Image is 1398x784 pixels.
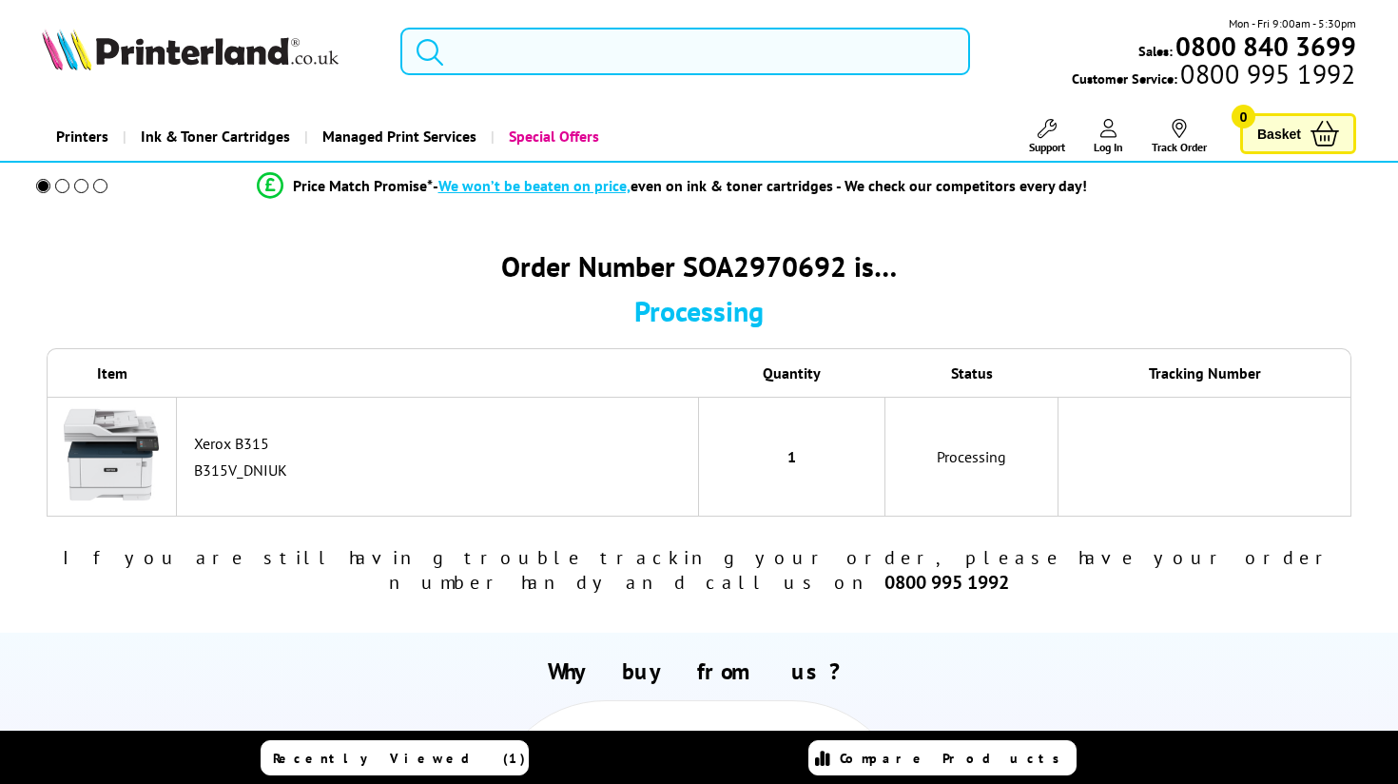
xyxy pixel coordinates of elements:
[885,397,1058,517] td: Processing
[1029,119,1065,154] a: Support
[1094,140,1123,154] span: Log In
[1240,113,1356,154] a: Basket 0
[1138,42,1173,60] span: Sales:
[433,176,1087,195] div: - even on ink & toner cartridges - We check our competitors every day!
[47,247,1351,284] div: Order Number SOA2970692 is…
[808,740,1077,775] a: Compare Products
[10,169,1333,203] li: modal_Promise
[304,112,491,161] a: Managed Print Services
[840,750,1070,767] span: Compare Products
[47,348,177,397] th: Item
[42,29,339,70] img: Printerland Logo
[1175,29,1356,64] b: 0800 840 3699
[1029,140,1065,154] span: Support
[64,407,159,502] img: Xerox B315
[47,292,1351,329] div: Processing
[273,750,526,767] span: Recently Viewed (1)
[194,461,689,480] div: B315V_DNIUK
[1257,121,1301,147] span: Basket
[42,29,377,74] a: Printerland Logo
[1232,105,1255,128] span: 0
[42,112,123,161] a: Printers
[1094,119,1123,154] a: Log In
[42,657,1356,686] h2: Why buy from us?
[1058,348,1351,397] th: Tracking Number
[47,545,1351,595] div: If you are still having trouble tracking your order, please have your order number handy and call...
[438,176,631,195] span: We won’t be beaten on price,
[1229,14,1356,32] span: Mon - Fri 9:00am - 5:30pm
[491,112,613,161] a: Special Offers
[194,434,689,453] div: Xerox B315
[1173,37,1356,55] a: 0800 840 3699
[141,112,290,161] span: Ink & Toner Cartridges
[699,397,885,517] td: 1
[699,348,885,397] th: Quantity
[885,348,1058,397] th: Status
[1177,65,1355,83] span: 0800 995 1992
[1072,65,1355,88] span: Customer Service:
[261,740,529,775] a: Recently Viewed (1)
[884,570,1009,595] b: 0800 995 1992
[1152,119,1207,154] a: Track Order
[293,176,433,195] span: Price Match Promise*
[123,112,304,161] a: Ink & Toner Cartridges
